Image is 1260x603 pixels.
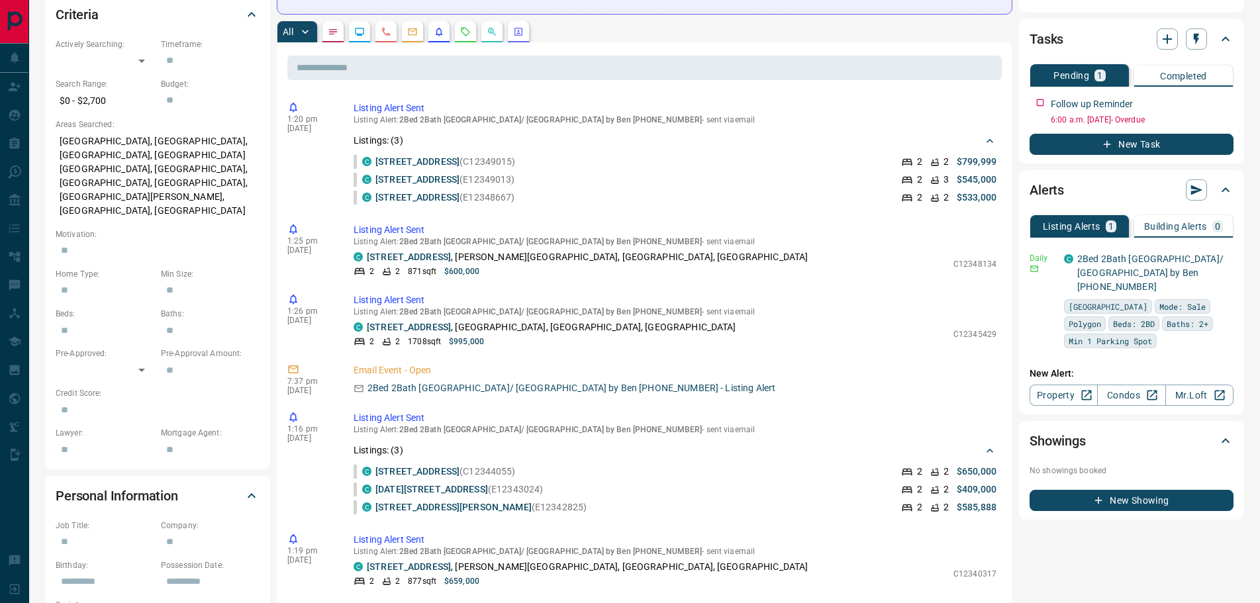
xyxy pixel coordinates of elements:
p: Motivation: [56,228,260,240]
a: [STREET_ADDRESS] [367,252,451,262]
p: Listing Alert : - sent via email [354,115,996,124]
p: Completed [1160,71,1207,81]
div: Showings [1030,425,1234,457]
p: [DATE] [287,246,334,255]
span: 2Bed 2Bath [GEOGRAPHIC_DATA]/ [GEOGRAPHIC_DATA] by Ben [PHONE_NUMBER] [399,307,703,316]
span: 2Bed 2Bath [GEOGRAPHIC_DATA]/ [GEOGRAPHIC_DATA] by Ben [PHONE_NUMBER] [399,547,703,556]
p: (E12349013) [375,173,515,187]
svg: Calls [381,26,391,37]
p: 2Bed 2Bath [GEOGRAPHIC_DATA]/ [GEOGRAPHIC_DATA] by Ben [PHONE_NUMBER] - Listing Alert [367,381,775,395]
p: $600,000 [444,265,479,277]
p: Company: [161,520,260,532]
p: 1:16 pm [287,424,334,434]
p: Home Type: [56,268,154,280]
p: 1:20 pm [287,115,334,124]
p: $995,000 [449,336,484,348]
a: Condos [1097,385,1165,406]
p: [DATE] [287,386,334,395]
svg: Emails [407,26,418,37]
a: [STREET_ADDRESS] [375,466,460,477]
p: Daily [1030,252,1056,264]
p: 2 [917,191,922,205]
a: [STREET_ADDRESS] [375,192,460,203]
p: [DATE] [287,555,334,565]
h2: Criteria [56,4,99,25]
p: Listing Alert Sent [354,101,996,115]
p: 2 [369,336,374,348]
p: New Alert: [1030,367,1234,381]
a: 2Bed 2Bath [GEOGRAPHIC_DATA]/ [GEOGRAPHIC_DATA] by Ben [PHONE_NUMBER] [1077,254,1224,292]
p: 1:25 pm [287,236,334,246]
p: 2 [944,465,949,479]
p: [DATE] [287,316,334,325]
p: Building Alerts [1144,222,1207,231]
p: 877 sqft [408,575,436,587]
a: Property [1030,385,1098,406]
p: Credit Score: [56,387,260,399]
h2: Showings [1030,430,1086,451]
p: 2 [395,265,400,277]
p: (E12343024) [375,483,543,496]
svg: Opportunities [487,26,497,37]
p: $533,000 [957,191,996,205]
button: New Task [1030,134,1234,155]
p: 871 sqft [408,265,436,277]
p: No showings booked [1030,465,1234,477]
p: , [PERSON_NAME][GEOGRAPHIC_DATA], [GEOGRAPHIC_DATA], [GEOGRAPHIC_DATA] [367,560,808,574]
a: [STREET_ADDRESS] [375,156,460,167]
p: (E12348667) [375,191,515,205]
p: (C12349015) [375,155,516,169]
p: 1708 sqft [408,336,441,348]
h2: Alerts [1030,179,1064,201]
button: New Showing [1030,490,1234,511]
div: condos.ca [362,467,371,476]
a: [STREET_ADDRESS] [367,322,451,332]
div: condos.ca [362,485,371,494]
p: 2 [917,465,922,479]
p: Areas Searched: [56,118,260,130]
a: [STREET_ADDRESS] [375,174,460,185]
p: $659,000 [444,575,479,587]
p: Listing Alert : - sent via email [354,237,996,246]
p: C12345429 [953,328,996,340]
div: Personal Information [56,480,260,512]
p: 0 [1215,222,1220,231]
p: [DATE] [287,124,334,133]
p: 2 [395,575,400,587]
a: [STREET_ADDRESS] [367,561,451,572]
svg: Lead Browsing Activity [354,26,365,37]
span: Baths: 2+ [1167,317,1208,330]
p: 2 [395,336,400,348]
p: (C12344055) [375,465,516,479]
p: 2 [944,155,949,169]
svg: Agent Actions [513,26,524,37]
div: Listings: (3) [354,128,996,153]
p: $409,000 [957,483,996,496]
p: 2 [369,265,374,277]
p: Actively Searching: [56,38,154,50]
p: C12340317 [953,568,996,580]
p: Listing Alert : - sent via email [354,307,996,316]
p: Pending [1053,71,1089,80]
p: Pre-Approval Amount: [161,348,260,359]
p: $799,999 [957,155,996,169]
p: 1:26 pm [287,306,334,316]
svg: Listing Alerts [434,26,444,37]
p: 1:19 pm [287,546,334,555]
span: 2Bed 2Bath [GEOGRAPHIC_DATA]/ [GEOGRAPHIC_DATA] by Ben [PHONE_NUMBER] [399,115,703,124]
p: Job Title: [56,520,154,532]
div: condos.ca [354,322,363,332]
p: Timeframe: [161,38,260,50]
p: Beds: [56,308,154,320]
span: Polygon [1069,317,1101,330]
p: Min Size: [161,268,260,280]
p: Baths: [161,308,260,320]
p: [DATE] [287,434,334,443]
p: Listing Alert Sent [354,533,996,547]
p: 2 [944,500,949,514]
p: Follow up Reminder [1051,97,1133,111]
p: 2 [944,483,949,496]
div: condos.ca [362,193,371,202]
div: condos.ca [362,175,371,184]
p: Birthday: [56,559,154,571]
